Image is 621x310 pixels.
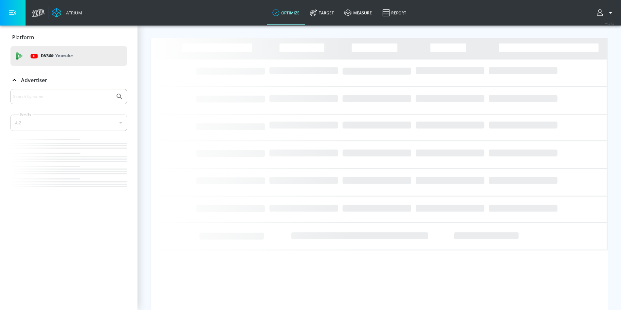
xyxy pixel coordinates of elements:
[10,28,127,46] div: Platform
[10,71,127,89] div: Advertiser
[55,52,73,59] p: Youtube
[19,112,33,117] label: Sort By
[21,77,47,84] p: Advertiser
[377,1,411,25] a: Report
[10,46,127,66] div: DV360: Youtube
[10,115,127,131] div: A-Z
[305,1,339,25] a: Target
[12,34,34,41] p: Platform
[41,52,73,60] p: DV360:
[64,10,82,16] div: Atrium
[13,92,112,101] input: Search by name
[605,22,614,25] span: v 4.24.0
[10,89,127,200] div: Advertiser
[339,1,377,25] a: measure
[52,8,82,18] a: Atrium
[10,136,127,200] nav: list of Advertiser
[267,1,305,25] a: optimize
